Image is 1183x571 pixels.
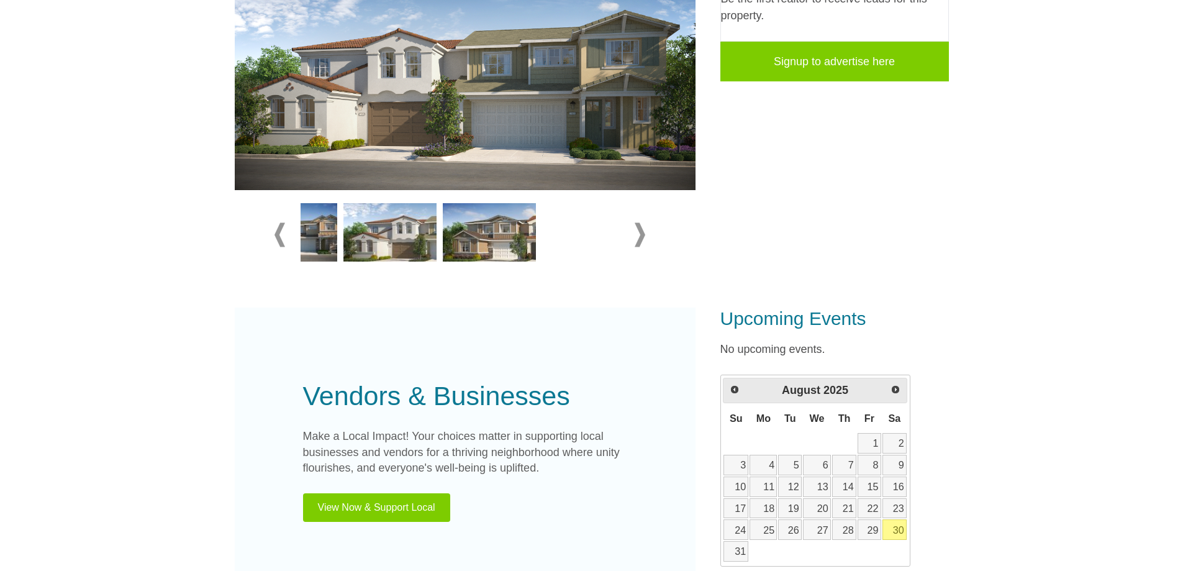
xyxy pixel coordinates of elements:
a: 31 [723,541,748,562]
button: View Now & Support Local [303,493,450,522]
a: 16 [882,477,907,497]
span: August [782,384,820,396]
a: 24 [723,519,748,540]
span: Sunday [730,413,743,424]
a: 28 [832,519,856,540]
a: 4 [750,455,777,475]
a: 19 [778,498,802,519]
span: Friday [864,413,874,424]
a: 26 [778,519,802,540]
span: Next [891,385,900,395]
a: 30 [882,519,907,540]
span: Saturday [888,413,900,424]
a: 17 [723,498,748,519]
span: Thursday [838,413,851,424]
a: 29 [858,519,881,540]
a: Signup to advertise here [720,42,949,81]
a: Next [886,380,905,400]
p: No upcoming events. [720,341,949,358]
span: Monday [756,413,771,424]
a: 22 [858,498,881,519]
a: 23 [882,498,907,519]
a: 9 [882,455,907,475]
a: 6 [803,455,831,475]
a: 13 [803,477,831,497]
a: 25 [750,519,777,540]
a: 15 [858,477,881,497]
a: 11 [750,477,777,497]
a: 12 [778,477,802,497]
a: 14 [832,477,856,497]
p: Make a Local Impact! Your choices matter in supporting local businesses and vendors for a thrivin... [303,429,627,477]
a: 20 [803,498,831,519]
span: Tuesday [784,413,796,424]
span: Wednesday [810,413,825,424]
span: Prev [730,385,740,395]
a: 3 [723,455,748,475]
a: Prev [725,380,745,400]
a: 10 [723,477,748,497]
a: 2 [882,433,907,454]
div: Vendors & Businesses [303,376,627,416]
span: 2025 [823,384,848,396]
a: 18 [750,498,777,519]
a: 21 [832,498,856,519]
a: 1 [858,433,881,454]
h3: Upcoming Events [720,308,949,330]
a: 5 [778,455,802,475]
a: 7 [832,455,856,475]
a: 27 [803,519,831,540]
a: 8 [858,455,881,475]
